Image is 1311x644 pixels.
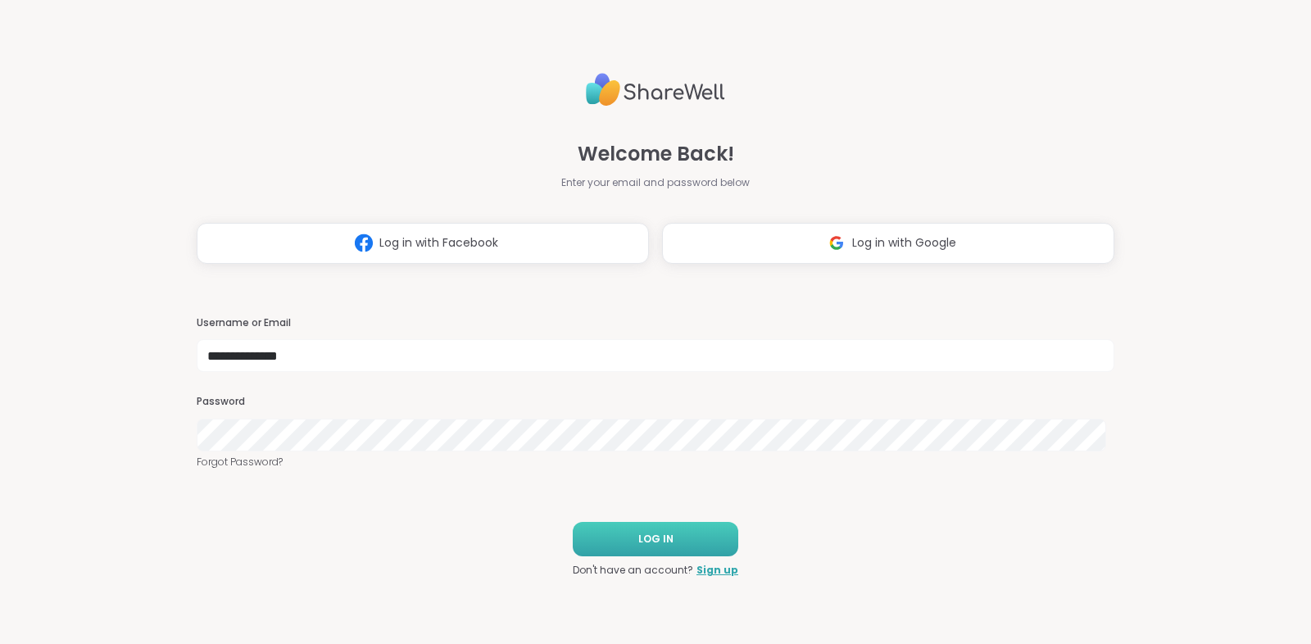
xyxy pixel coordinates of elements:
[573,563,693,578] span: Don't have an account?
[852,234,956,252] span: Log in with Google
[197,223,649,264] button: Log in with Facebook
[586,66,725,113] img: ShareWell Logo
[573,522,738,556] button: LOG IN
[638,532,674,546] span: LOG IN
[197,395,1114,409] h3: Password
[197,316,1114,330] h3: Username or Email
[662,223,1114,264] button: Log in with Google
[197,455,1114,469] a: Forgot Password?
[561,175,750,190] span: Enter your email and password below
[578,139,734,169] span: Welcome Back!
[821,228,852,258] img: ShareWell Logomark
[696,563,738,578] a: Sign up
[379,234,498,252] span: Log in with Facebook
[348,228,379,258] img: ShareWell Logomark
